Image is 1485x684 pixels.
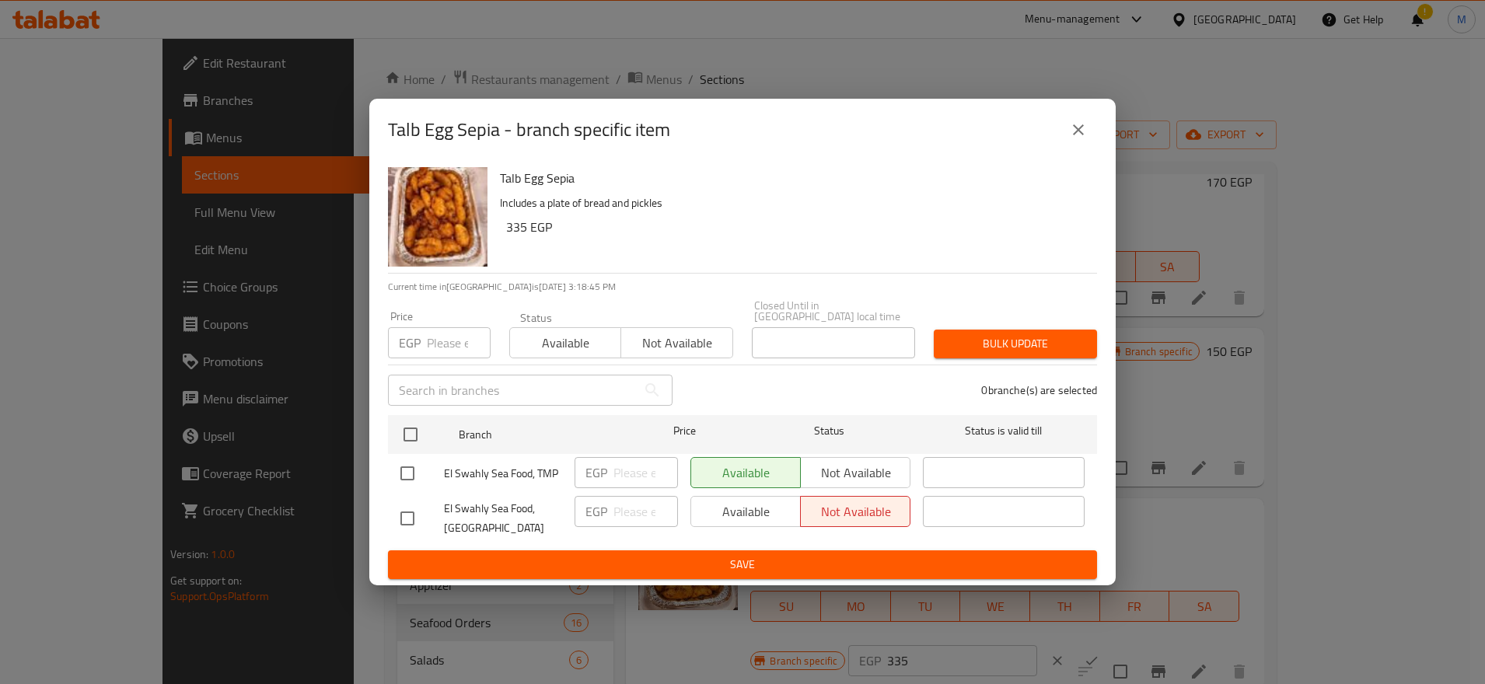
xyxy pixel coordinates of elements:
p: EGP [585,463,607,482]
p: EGP [585,502,607,521]
span: El Swahly Sea Food, [GEOGRAPHIC_DATA] [444,499,562,538]
span: Branch [459,425,620,445]
span: Price [633,421,736,441]
span: El Swahly Sea Food, TMP [444,464,562,483]
input: Search in branches [388,375,637,406]
button: Bulk update [934,330,1097,358]
h6: Talb Egg Sepia [500,167,1085,189]
span: Status [749,421,910,441]
button: close [1060,111,1097,148]
h6: 335 EGP [506,216,1085,238]
span: Not available [627,332,726,354]
p: Includes a plate of bread and pickles [500,194,1085,213]
input: Please enter price [427,327,491,358]
p: EGP [399,333,421,352]
button: Save [388,550,1097,579]
span: Status is valid till [923,421,1085,441]
p: Current time in [GEOGRAPHIC_DATA] is [DATE] 3:18:45 PM [388,280,1097,294]
h2: Talb Egg Sepia - branch specific item [388,117,670,142]
span: Save [400,555,1085,574]
input: Please enter price [613,496,678,527]
p: 0 branche(s) are selected [981,382,1097,398]
img: Talb Egg Sepia [388,167,487,267]
span: Available [516,332,615,354]
input: Please enter price [613,457,678,488]
button: Available [509,327,621,358]
span: Bulk update [946,334,1085,354]
button: Not available [620,327,732,358]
